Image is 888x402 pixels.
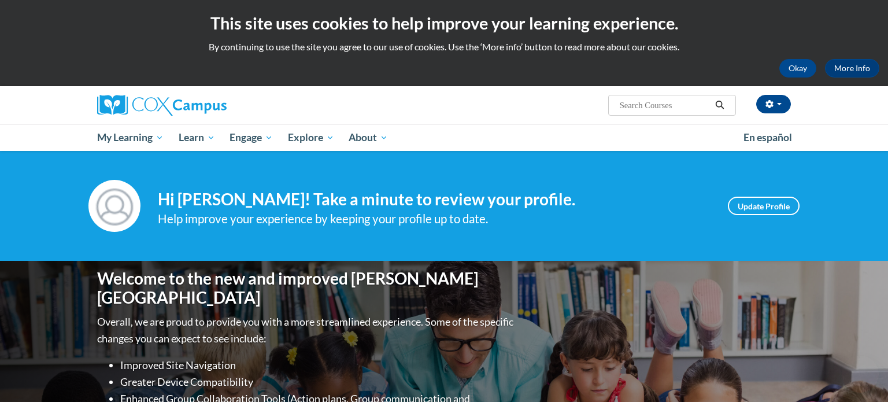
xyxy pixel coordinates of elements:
h1: Welcome to the new and improved [PERSON_NAME][GEOGRAPHIC_DATA] [97,269,516,308]
button: Account Settings [756,95,791,113]
span: Explore [288,131,334,145]
img: Profile Image [88,180,140,232]
button: Okay [779,59,816,78]
p: By continuing to use the site you agree to our use of cookies. Use the ‘More info’ button to read... [9,40,879,53]
div: Main menu [80,124,808,151]
a: Update Profile [728,197,800,215]
a: Learn [171,124,223,151]
li: Greater Device Compatibility [120,374,516,390]
p: Overall, we are proud to provide you with a more streamlined experience. Some of the specific cha... [97,314,516,347]
a: About [342,124,396,151]
a: My Learning [90,124,171,151]
a: Cox Campus [97,95,317,116]
iframe: Button to launch messaging window [842,356,879,393]
a: Engage [222,124,280,151]
img: Cox Campus [97,95,227,116]
span: About [349,131,388,145]
a: En español [736,126,800,150]
li: Improved Site Navigation [120,357,516,374]
h4: Hi [PERSON_NAME]! Take a minute to review your profile. [158,190,711,209]
span: My Learning [97,131,164,145]
button: Search [711,98,728,112]
input: Search Courses [619,98,711,112]
span: En español [743,131,792,143]
h2: This site uses cookies to help improve your learning experience. [9,12,879,35]
span: Engage [230,131,273,145]
a: Explore [280,124,342,151]
div: Help improve your experience by keeping your profile up to date. [158,209,711,228]
a: More Info [825,59,879,78]
span: Learn [179,131,215,145]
